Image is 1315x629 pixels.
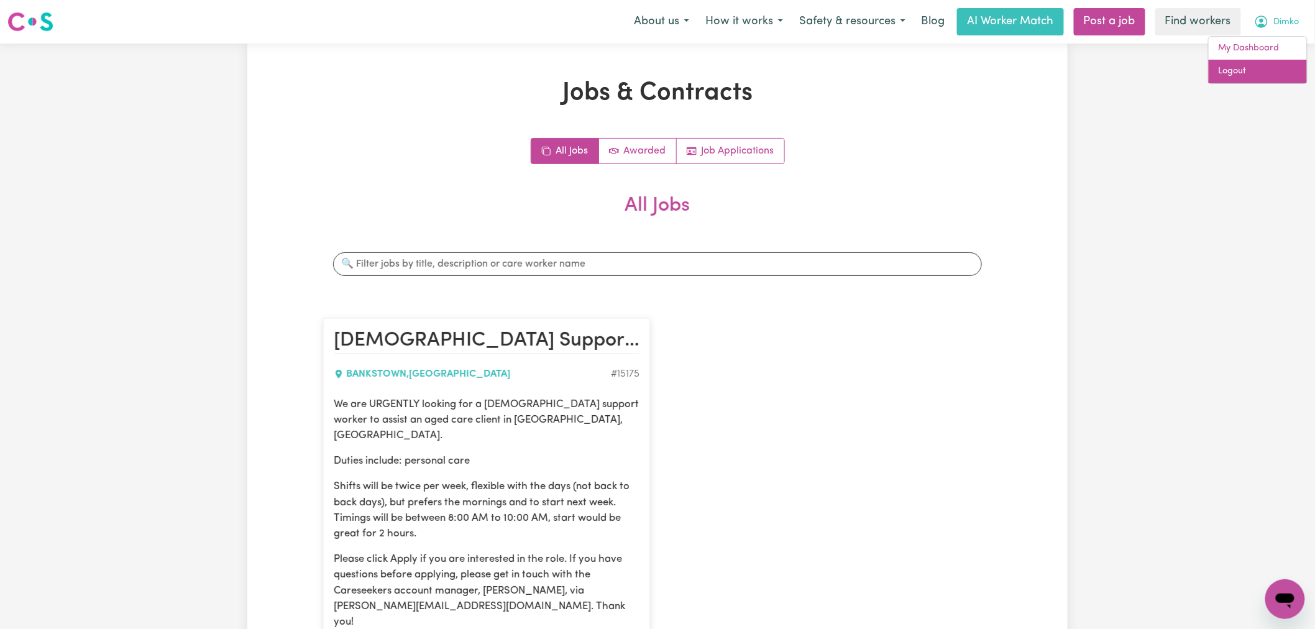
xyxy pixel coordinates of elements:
div: BANKSTOWN , [GEOGRAPHIC_DATA] [334,367,611,382]
p: Duties include: personal care [334,453,639,469]
h1: Jobs & Contracts [323,78,992,108]
button: Safety & resources [791,9,914,35]
div: My Account [1208,36,1308,84]
h2: Female Support Worker Needed In Bankstown, NSW [334,329,639,354]
a: Job applications [677,139,784,163]
p: Shifts will be twice per week, flexible with the days (not back to back days), but prefers the mo... [334,479,639,542]
div: Job ID #15175 [611,367,639,382]
a: All jobs [531,139,599,163]
button: My Account [1246,9,1308,35]
span: Dimko [1274,16,1299,29]
a: Find workers [1155,8,1241,35]
a: Active jobs [599,139,677,163]
a: Post a job [1074,8,1145,35]
a: Careseekers logo [7,7,53,36]
p: We are URGENTLY looking for a [DEMOGRAPHIC_DATA] support worker to assist an aged care client in ... [334,397,639,444]
h2: All Jobs [323,194,992,237]
iframe: Button to launch messaging window [1265,579,1305,619]
a: My Dashboard [1209,37,1307,60]
button: How it works [697,9,791,35]
img: Careseekers logo [7,11,53,33]
a: AI Worker Match [957,8,1064,35]
a: Blog [914,8,952,35]
a: Logout [1209,60,1307,83]
input: 🔍 Filter jobs by title, description or care worker name [333,252,982,276]
button: About us [626,9,697,35]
